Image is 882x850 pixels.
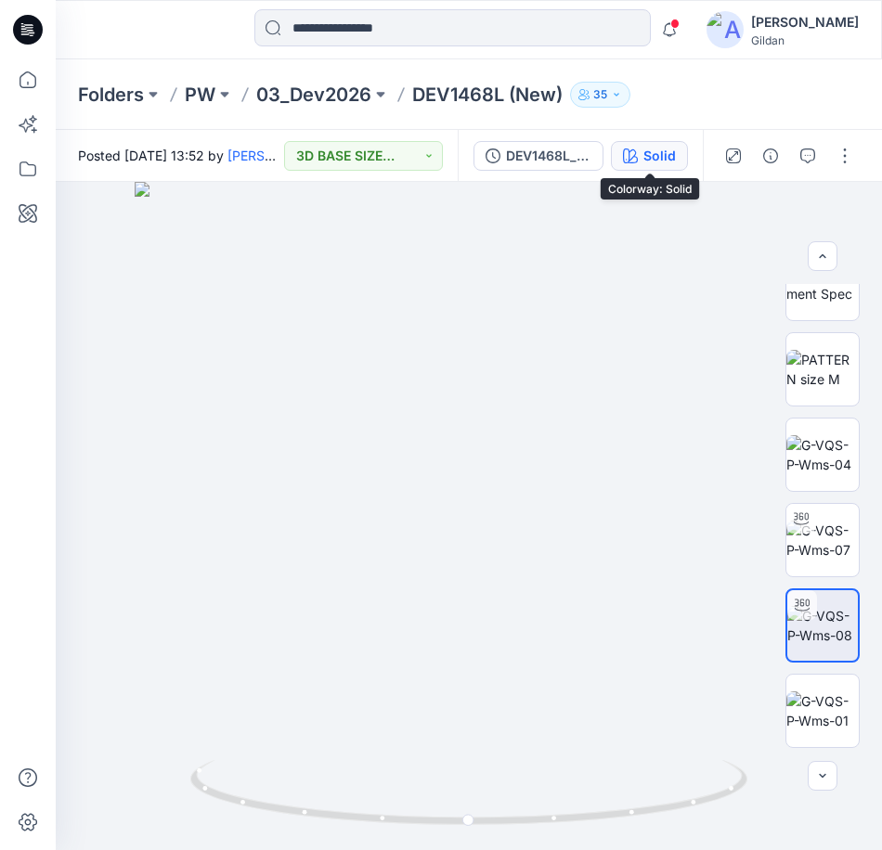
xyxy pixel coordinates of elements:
div: Solid [643,146,676,166]
img: Measurement Spec [786,264,859,303]
p: DEV1468L (New) [412,82,563,108]
img: avatar [707,11,744,48]
div: DEV1468L_without vent [506,146,591,166]
p: 35 [593,84,607,105]
button: DEV1468L_without vent [473,141,603,171]
div: Gildan [751,33,859,47]
a: 03_Dev2026 [256,82,371,108]
button: Solid [611,141,688,171]
img: PATTERN size M [786,350,859,389]
button: 35 [570,82,630,108]
a: [PERSON_NAME] [227,148,334,163]
a: Folders [78,82,144,108]
span: Posted [DATE] 13:52 by [78,146,284,165]
button: Details [756,141,785,171]
div: [PERSON_NAME] [751,11,859,33]
img: G-VQS-P-Wms-04 [786,435,859,474]
a: PW [185,82,215,108]
img: G-VQS-P-Wms-01 [786,691,859,730]
img: G-VQS-P-Wms-07 [786,521,859,560]
img: G-VQS-P-Wms-08 [787,606,858,645]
